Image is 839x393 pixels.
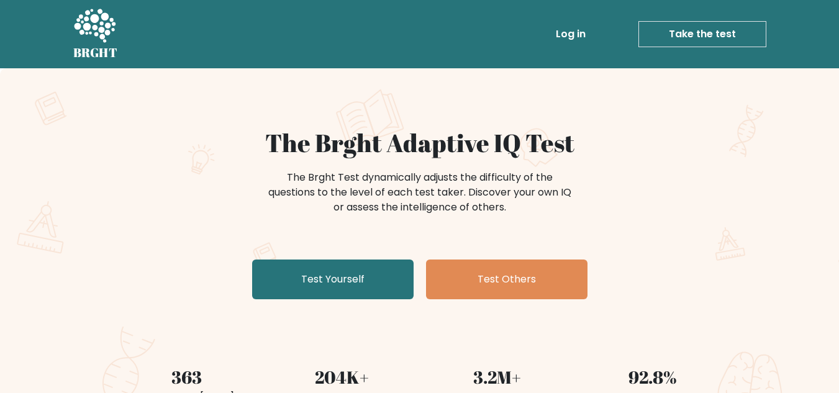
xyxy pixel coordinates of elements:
h1: The Brght Adaptive IQ Test [117,128,723,158]
a: Test Yourself [252,260,414,299]
a: Log in [551,22,591,47]
a: BRGHT [73,5,118,63]
div: 92.8% [583,364,723,390]
div: 363 [117,364,257,390]
div: 3.2M+ [427,364,568,390]
div: 204K+ [272,364,412,390]
h5: BRGHT [73,45,118,60]
a: Test Others [426,260,587,299]
a: Take the test [638,21,766,47]
div: The Brght Test dynamically adjusts the difficulty of the questions to the level of each test take... [265,170,575,215]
